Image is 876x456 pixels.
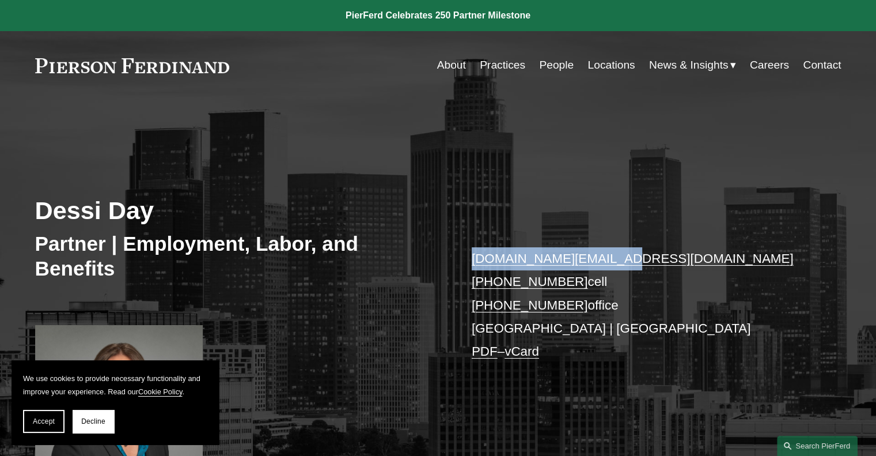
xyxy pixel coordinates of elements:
[472,247,807,364] p: cell office [GEOGRAPHIC_DATA] | [GEOGRAPHIC_DATA] –
[138,387,183,396] a: Cookie Policy
[472,251,794,266] a: [DOMAIN_NAME][EMAIL_ADDRESS][DOMAIN_NAME]
[81,417,105,425] span: Decline
[23,410,65,433] button: Accept
[472,344,498,359] a: PDF
[33,417,55,425] span: Accept
[35,231,438,281] h3: Partner | Employment, Labor, and Benefits
[750,54,789,76] a: Careers
[587,54,635,76] a: Locations
[472,274,588,289] a: [PHONE_NUMBER]
[505,344,539,359] a: vCard
[777,436,858,456] a: Search this site
[437,54,466,76] a: About
[35,195,438,225] h2: Dessi Day
[12,360,219,444] section: Cookie banner
[23,372,207,398] p: We use cookies to provide necessary functionality and improve your experience. Read our .
[803,54,841,76] a: Contact
[649,54,736,76] a: folder dropdown
[480,54,525,76] a: Practices
[539,54,574,76] a: People
[73,410,114,433] button: Decline
[472,298,588,312] a: [PHONE_NUMBER]
[649,55,729,76] span: News & Insights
